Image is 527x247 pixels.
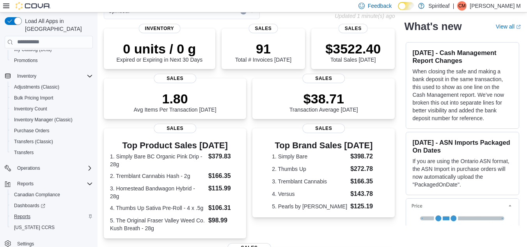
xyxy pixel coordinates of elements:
[11,82,93,92] span: Adjustments (Classic)
[302,74,345,83] span: Sales
[412,157,513,188] p: If you are using the Ontario ASN format, the ASN Import in purchase orders will now automatically...
[235,41,291,57] p: 91
[110,153,205,168] dt: 1. Simply Bare BC Organic Pink Drip - 28g
[458,1,466,11] span: CM
[14,192,60,198] span: Canadian Compliance
[8,44,96,55] button: My Catalog (Beta)
[14,224,55,231] span: [US_STATE] CCRS
[8,103,96,114] button: Inventory Count
[14,46,52,53] span: My Catalog (Beta)
[208,171,240,181] dd: $166.35
[11,82,62,92] a: Adjustments (Classic)
[368,2,392,10] span: Feedback
[14,203,45,209] span: Dashboards
[11,223,58,232] a: [US_STATE] CCRS
[139,24,181,33] span: Inventory
[11,104,93,114] span: Inventory Count
[453,1,454,11] p: |
[116,41,202,57] p: 0 units / 0 g
[272,141,375,150] h3: Top Brand Sales [DATE]
[14,179,37,188] button: Reports
[404,20,461,33] h2: What's new
[11,223,93,232] span: Washington CCRS
[8,189,96,200] button: Canadian Compliance
[470,1,521,11] p: [PERSON_NAME] M
[116,41,202,63] div: Expired or Expiring in Next 30 Days
[208,203,240,213] dd: $106.31
[154,74,197,83] span: Sales
[11,137,56,146] a: Transfers (Classic)
[2,178,96,189] button: Reports
[8,92,96,103] button: Bulk Pricing Import
[208,216,240,225] dd: $98.99
[17,181,34,187] span: Reports
[272,153,347,160] dt: 1. Simply Bare
[11,93,93,103] span: Bulk Pricing Import
[11,45,93,54] span: My Catalog (Beta)
[16,2,51,10] img: Cova
[14,95,53,101] span: Bulk Pricing Import
[17,241,34,247] span: Settings
[289,91,358,113] div: Transaction Average [DATE]
[11,115,76,124] a: Inventory Manager (Classic)
[235,41,291,63] div: Total # Invoices [DATE]
[457,1,467,11] div: Chantel M
[289,91,358,107] p: $38.71
[11,93,57,103] a: Bulk Pricing Import
[11,56,93,65] span: Promotions
[11,190,93,199] span: Canadian Compliance
[412,139,513,154] h3: [DATE] - ASN Imports Packaged On Dates
[11,45,55,54] a: My Catalog (Beta)
[8,55,96,66] button: Promotions
[14,117,73,123] span: Inventory Manager (Classic)
[8,222,96,233] button: [US_STATE] CCRS
[11,212,93,221] span: Reports
[11,148,37,157] a: Transfers
[134,91,216,113] div: Avg Items Per Transaction [DATE]
[8,147,96,158] button: Transfers
[516,25,521,29] svg: External link
[325,41,381,63] div: Total Sales [DATE]
[110,185,205,200] dt: 3. Homestead Bandwagon Hybrid - 28g
[272,203,347,210] dt: 5. Pearls by [PERSON_NAME]
[11,201,48,210] a: Dashboards
[11,190,63,199] a: Canadian Compliance
[14,71,39,81] button: Inventory
[11,104,50,114] a: Inventory Count
[8,82,96,92] button: Adjustments (Classic)
[14,57,38,64] span: Promotions
[14,71,93,81] span: Inventory
[17,73,36,79] span: Inventory
[14,84,59,90] span: Adjustments (Classic)
[428,1,449,11] p: Spiritleaf
[11,137,93,146] span: Transfers (Classic)
[350,152,375,161] dd: $398.72
[2,71,96,82] button: Inventory
[339,24,368,33] span: Sales
[272,178,347,185] dt: 3. Tremblant Cannabis
[8,136,96,147] button: Transfers (Classic)
[412,49,513,64] h3: [DATE] - Cash Management Report Changes
[14,149,34,156] span: Transfers
[2,163,96,174] button: Operations
[325,41,381,57] p: $3522.40
[272,190,347,198] dt: 4. Versus
[14,179,93,188] span: Reports
[17,165,40,171] span: Operations
[22,17,93,33] span: Load All Apps in [GEOGRAPHIC_DATA]
[11,212,34,221] a: Reports
[14,163,43,173] button: Operations
[335,13,395,19] p: Updated 1 minute(s) ago
[248,24,278,33] span: Sales
[350,177,375,186] dd: $166.35
[14,163,93,173] span: Operations
[412,68,513,122] p: When closing the safe and making a bank deposit in the same transaction, this used to show as one...
[11,126,53,135] a: Purchase Orders
[11,148,93,157] span: Transfers
[134,91,216,107] p: 1.80
[350,202,375,211] dd: $125.19
[208,184,240,193] dd: $115.99
[11,201,93,210] span: Dashboards
[14,106,47,112] span: Inventory Count
[350,164,375,174] dd: $272.78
